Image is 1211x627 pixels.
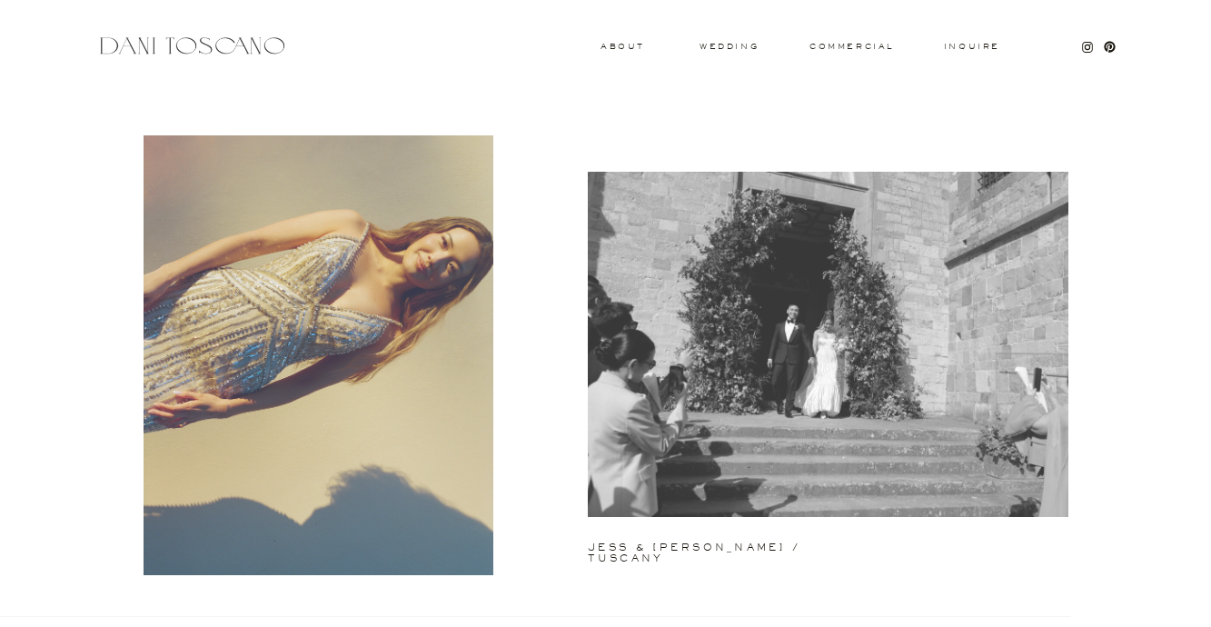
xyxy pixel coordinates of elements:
[943,43,1001,52] a: Inquire
[809,43,893,50] a: commercial
[700,43,759,49] a: wedding
[601,43,640,49] a: About
[588,542,871,550] a: jess & [PERSON_NAME] / tuscany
